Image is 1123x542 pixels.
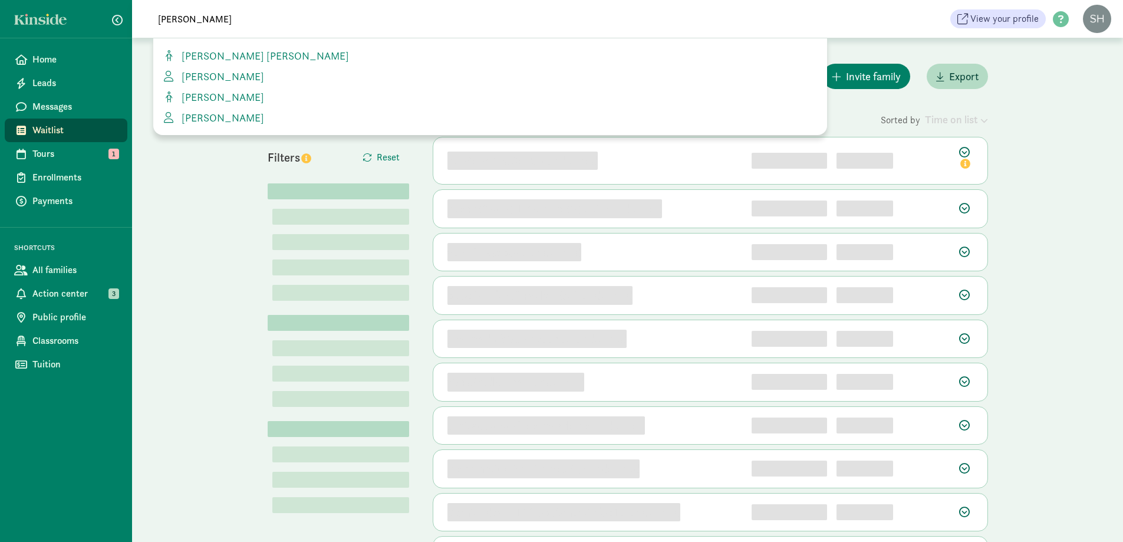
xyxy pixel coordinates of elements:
div: 5m0advpgp5f4ebvsr2rlewb undefined [447,416,645,435]
span: Reset [377,150,400,165]
span: [PERSON_NAME] [177,70,264,83]
label: Lorem (1) [272,259,277,274]
div: Sorted by [881,111,988,127]
a: [PERSON_NAME] [163,89,818,105]
a: All families [5,258,127,282]
div: 7 [752,418,827,433]
label: Lorem (1) [272,209,277,223]
iframe: Chat Widget [1064,485,1123,542]
div: wbccms3t3t2cin1ckzbx6jg undefined [447,459,640,478]
a: Payments [5,189,127,213]
span: Tours [32,147,118,161]
div: c7b4s98pbgz1v88nqke9gpv3w undefined [447,199,662,218]
div: Lorem [268,315,409,331]
span: [PERSON_NAME] [PERSON_NAME] [177,49,349,63]
span: Payments [32,194,118,208]
div: [object Object] [837,153,893,169]
label: Lorem (1) [272,391,277,405]
div: c8wibwzjwd6bh88 undefined [447,152,598,170]
div: [object Object] [837,461,893,477]
span: Action center [32,287,118,301]
div: [object Object] [837,331,893,347]
div: 9xmjovdsycc121lopv8mus6rfop1q undefined [447,503,680,522]
div: Lorem [268,183,409,199]
span: Enrollments [32,170,118,185]
span: [PERSON_NAME] [177,90,264,104]
span: 3 [108,288,119,299]
label: Lorem (1) [272,234,277,248]
span: Waitlist [32,123,118,137]
div: z94d0adl0evw2 undefined [447,373,584,392]
div: 1 [752,153,827,169]
div: 4 [752,287,827,303]
div: [object Object] [837,244,893,260]
a: Tuition [5,353,127,376]
label: Lorem (1) [272,340,277,354]
label: Lorem (1) [272,472,277,486]
div: yu7h3caaspor0 undefined [447,243,581,262]
label: Lorem (1) [272,366,277,380]
div: 2 [752,201,827,216]
button: Export [927,64,988,89]
div: p05q82bfe7v84yelwfi0e1 undefined [447,286,633,305]
div: [object Object] [837,418,893,433]
a: [PERSON_NAME] [PERSON_NAME] [163,48,818,64]
div: 5 [752,331,827,347]
a: Messages [5,95,127,119]
input: Search for a family, child or location [151,7,482,31]
div: Filters [268,149,338,166]
span: View your profile [970,12,1039,26]
div: 9 [752,504,827,520]
a: Leads [5,71,127,95]
span: Messages [32,100,118,114]
div: 8 [752,461,827,477]
div: 6 [752,374,827,390]
a: Classrooms [5,329,127,353]
div: [object Object] [837,201,893,216]
a: Public profile [5,306,127,329]
label: Lorem (1) [272,497,277,511]
span: All families [32,263,118,277]
span: Public profile [32,310,118,324]
a: [PERSON_NAME] [163,68,818,84]
a: Home [5,48,127,71]
a: View your profile [950,9,1046,28]
div: Lorem [268,421,409,437]
button: Reset [353,146,409,169]
div: jhwmwd5fs959c0uusue undefined [447,330,627,349]
a: Waitlist [5,119,127,142]
a: Enrollments [5,166,127,189]
div: Time on list [925,111,988,127]
label: Lorem (1) [272,446,277,461]
div: [object Object] [837,287,893,303]
button: Invite family [822,64,910,89]
span: 1 [108,149,119,159]
a: Action center 3 [5,282,127,306]
span: Tuition [32,357,118,372]
a: Tours 1 [5,142,127,166]
span: Classrooms [32,334,118,348]
label: Lorem (1) [272,285,277,299]
span: Invite family [846,68,901,84]
span: Leads [32,76,118,90]
span: Export [949,68,979,84]
a: [PERSON_NAME] [163,110,818,126]
span: Home [32,52,118,67]
div: 3 [752,244,827,260]
span: [PERSON_NAME] [177,111,264,124]
div: [object Object] [837,374,893,390]
div: [object Object] [837,504,893,520]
